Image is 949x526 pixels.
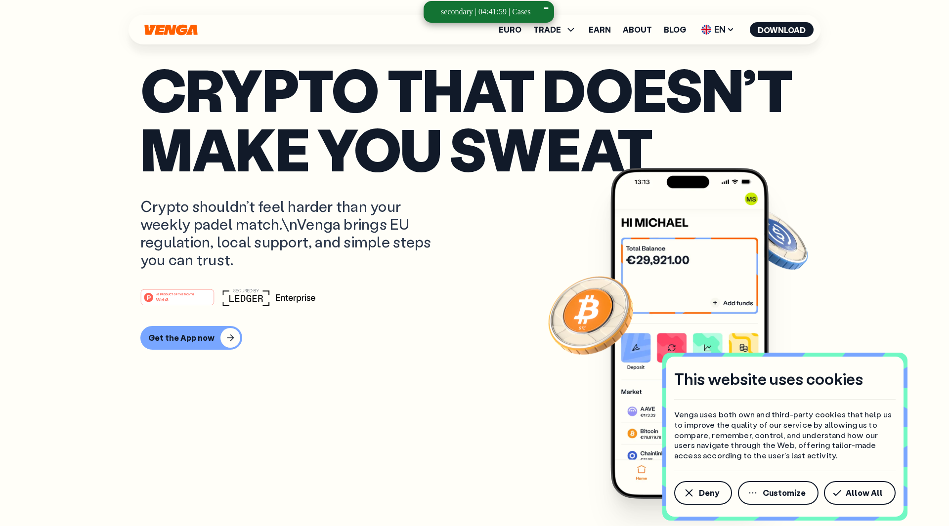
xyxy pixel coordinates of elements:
img: Bitcoin [546,270,635,359]
img: flag-uk [701,25,711,35]
img: USDC coin [739,203,810,275]
button: Deny [674,481,732,505]
div: secondary | 04:41:59 | Cases [441,4,530,19]
tspan: Web3 [156,297,169,302]
tspan: #1 PRODUCT OF THE MONTH [156,293,194,296]
span: TRADE [533,26,561,34]
span: Allow All [846,489,883,497]
span: Customize [763,489,806,497]
svg: Home [143,24,199,36]
button: Get the App now [140,326,242,350]
button: Download [750,22,814,37]
span: Deny [699,489,719,497]
button: Customize [738,481,819,505]
div: Get the App now [148,333,215,343]
a: Get the App now [140,326,809,350]
a: Earn [589,26,611,34]
span: TRADE [533,24,577,36]
a: Blog [664,26,686,34]
button: Allow All [824,481,896,505]
a: About [623,26,652,34]
p: Crypto that doesn’t make you sweat [140,59,809,178]
a: Euro [499,26,521,34]
p: Crypto shouldn’t feel harder than your weekly padel match.\nVenga brings EU regulation, local sup... [140,198,453,269]
img: Venga app main [610,168,769,499]
span: EN [698,22,738,38]
p: Venga uses both own and third-party cookies that help us to improve the quality of our service by... [674,409,896,461]
a: #1 PRODUCT OF THE MONTHWeb3 [140,295,215,308]
h4: This website uses cookies [674,368,863,389]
